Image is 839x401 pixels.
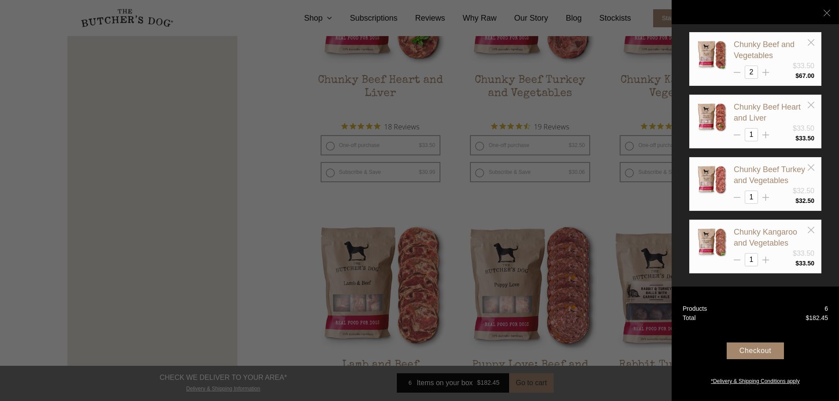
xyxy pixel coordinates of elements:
img: Chunky Beef Turkey and Vegetables [696,164,727,195]
div: Products [683,304,707,313]
bdi: 182.45 [806,314,828,321]
span: $ [795,260,799,267]
a: Chunky Kangaroo and Vegetables [734,228,797,247]
span: $ [795,135,799,142]
span: $ [795,197,799,204]
div: $33.50 [793,123,814,134]
bdi: 32.50 [795,197,814,204]
bdi: 33.50 [795,260,814,267]
a: Chunky Beef Turkey and Vegetables [734,165,805,185]
span: $ [806,314,809,321]
bdi: 33.50 [795,135,814,142]
a: Products 6 Total $182.45 Checkout [672,287,839,401]
img: Chunky Kangaroo and Vegetables [696,227,727,258]
div: Checkout [727,342,784,359]
div: $33.50 [793,248,814,259]
div: $32.50 [793,186,814,196]
div: 6 [824,304,828,313]
a: Chunky Beef Heart and Liver [734,103,801,122]
span: $ [795,72,799,79]
div: Total [683,313,696,323]
img: Chunky Beef and Vegetables [696,39,727,70]
img: Chunky Beef Heart and Liver [696,102,727,132]
div: $33.50 [793,61,814,71]
bdi: 67.00 [795,72,814,79]
a: *Delivery & Shipping Conditions apply [672,375,839,385]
